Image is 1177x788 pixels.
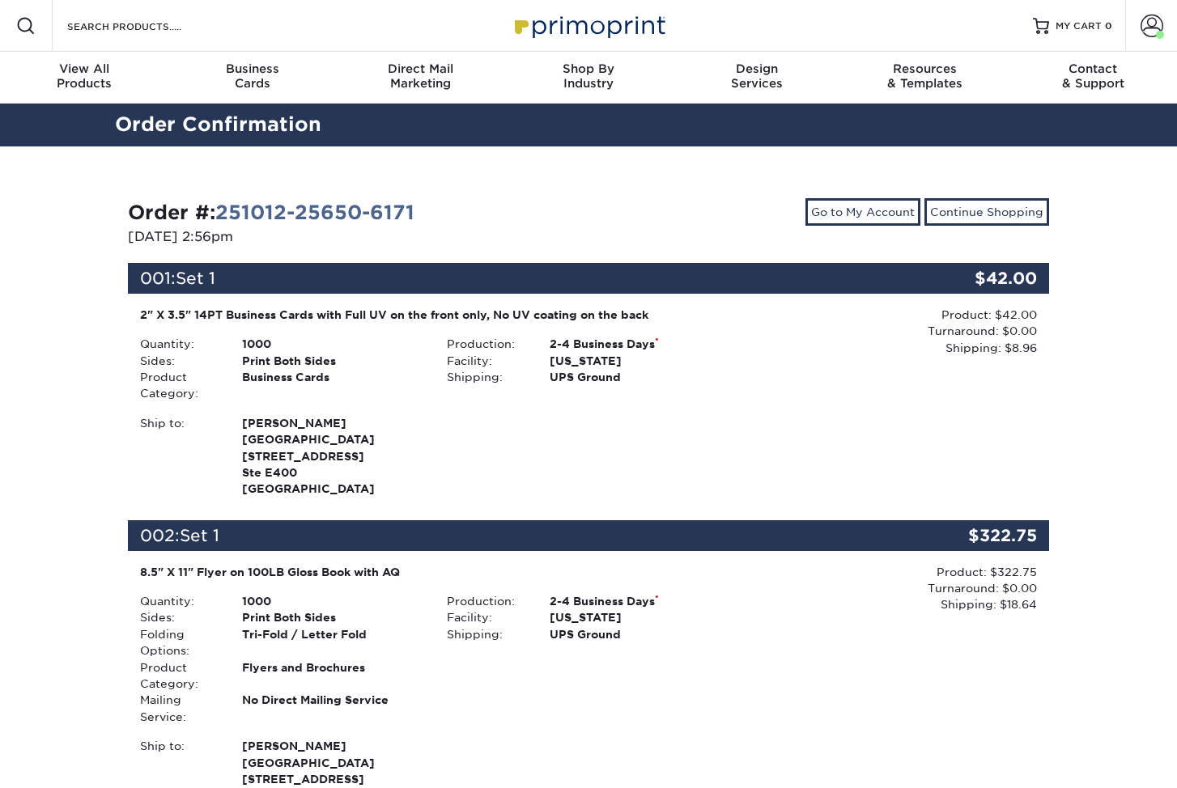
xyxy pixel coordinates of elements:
div: Product Category: [128,659,230,693]
div: Folding Options: [128,626,230,659]
a: Direct MailMarketing [336,52,504,104]
div: Print Both Sides [230,353,435,369]
div: Shipping: [435,626,537,642]
div: 1000 [230,336,435,352]
span: [PERSON_NAME] [242,415,423,431]
span: [GEOGRAPHIC_DATA] [242,431,423,447]
div: Product: $42.00 Turnaround: $0.00 Shipping: $8.96 [742,307,1037,356]
div: 2-4 Business Days [538,593,742,609]
strong: [GEOGRAPHIC_DATA] [242,415,423,496]
div: Facility: [435,353,537,369]
div: 1000 [230,593,435,609]
div: Mailing Service: [128,692,230,725]
div: Flyers and Brochures [230,659,435,693]
div: Marketing [336,61,504,91]
div: Business Cards [230,369,435,402]
h2: Order Confirmation [103,110,1074,140]
div: Production: [435,336,537,352]
div: Shipping: [435,369,537,385]
div: Product Category: [128,369,230,402]
div: Cards [168,61,337,91]
div: Quantity: [128,593,230,609]
div: UPS Ground [538,369,742,385]
a: DesignServices [673,52,841,104]
input: SEARCH PRODUCTS..... [66,16,223,36]
div: No Direct Mailing Service [230,692,435,725]
span: Ste E400 [242,464,423,481]
p: [DATE] 2:56pm [128,227,576,247]
span: Resources [841,61,1009,76]
div: 8.5" X 11" Flyer on 100LB Gloss Book with AQ [140,564,730,580]
img: Primoprint [508,8,669,43]
span: Shop By [504,61,673,76]
div: Production: [435,593,537,609]
a: Continue Shopping [924,198,1049,226]
div: $322.75 [895,520,1049,551]
a: Resources& Templates [841,52,1009,104]
div: 2-4 Business Days [538,336,742,352]
div: & Support [1009,61,1177,91]
div: Tri-Fold / Letter Fold [230,626,435,659]
div: & Templates [841,61,1009,91]
div: UPS Ground [538,626,742,642]
a: Go to My Account [805,198,920,226]
div: [US_STATE] [538,609,742,625]
strong: Order #: [128,201,414,224]
div: Facility: [435,609,537,625]
div: Services [673,61,841,91]
div: Print Both Sides [230,609,435,625]
a: BusinessCards [168,52,337,104]
span: Contact [1009,61,1177,76]
div: [US_STATE] [538,353,742,369]
div: 002: [128,520,895,551]
span: Design [673,61,841,76]
div: Industry [504,61,673,91]
div: $42.00 [895,263,1049,294]
div: 001: [128,263,895,294]
div: Quantity: [128,336,230,352]
span: Set 1 [176,269,215,288]
span: Business [168,61,337,76]
div: 2" X 3.5" 14PT Business Cards with Full UV on the front only, No UV coating on the back [140,307,730,323]
div: Sides: [128,353,230,369]
a: Contact& Support [1009,52,1177,104]
a: 251012-25650-6171 [215,201,414,224]
span: 0 [1105,20,1112,32]
div: Sides: [128,609,230,625]
a: Shop ByIndustry [504,52,673,104]
span: [STREET_ADDRESS] [242,448,423,464]
span: Direct Mail [336,61,504,76]
div: Ship to: [128,415,230,498]
div: Product: $322.75 Turnaround: $0.00 Shipping: $18.64 [742,564,1037,613]
span: MY CART [1056,19,1102,33]
span: Set 1 [180,526,219,545]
